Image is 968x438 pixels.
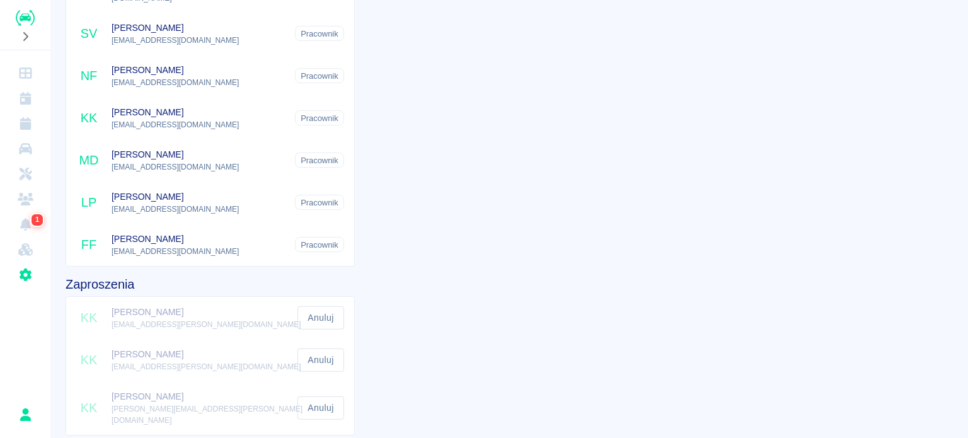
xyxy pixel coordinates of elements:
h4: Zaproszenia [66,277,355,292]
a: Klienci [5,187,45,212]
span: [PERSON_NAME] [112,148,324,161]
span: Pracownik [296,154,343,167]
span: 1 [33,214,42,226]
span: Pracownik [296,112,343,125]
p: [EMAIL_ADDRESS][DOMAIN_NAME] [112,204,324,215]
a: Powiadomienia [5,212,45,237]
button: Rozwiń nawigację [16,28,35,45]
a: Rezerwacje [5,111,45,136]
span: Pracownik [296,69,343,83]
div: FF [76,232,101,257]
span: Pracownik [296,27,343,40]
span: [PERSON_NAME] [112,64,324,77]
div: LP [76,190,101,215]
a: Serwisy [5,161,45,187]
div: KK [76,105,101,130]
button: Rafał Płaza [12,401,38,428]
button: Anuluj [297,349,343,372]
span: Pracownik [296,196,343,209]
div: KK[PERSON_NAME][EMAIL_ADDRESS][DOMAIN_NAME] [66,97,354,139]
span: [PERSON_NAME] [112,21,324,35]
a: Ustawienia [5,262,45,287]
a: Flota [5,136,45,161]
button: Anuluj [297,306,343,330]
div: FF[PERSON_NAME][EMAIL_ADDRESS][DOMAIN_NAME] [66,224,354,266]
div: SV[PERSON_NAME][EMAIL_ADDRESS][DOMAIN_NAME] [66,13,354,55]
span: Pracownik [296,238,343,251]
a: Widget WWW [5,237,45,262]
p: [EMAIL_ADDRESS][DOMAIN_NAME] [112,77,324,88]
div: NF [76,63,101,88]
p: [EMAIL_ADDRESS][DOMAIN_NAME] [112,119,324,130]
p: [EMAIL_ADDRESS][DOMAIN_NAME] [112,161,324,173]
div: MD[PERSON_NAME][EMAIL_ADDRESS][DOMAIN_NAME] [66,139,354,182]
div: LP[PERSON_NAME][EMAIL_ADDRESS][DOMAIN_NAME] [66,182,354,224]
p: [EMAIL_ADDRESS][DOMAIN_NAME] [112,246,324,257]
div: NF[PERSON_NAME][EMAIL_ADDRESS][DOMAIN_NAME] [66,55,354,97]
span: [PERSON_NAME] [112,106,324,119]
img: Renthelp [16,10,35,26]
a: Dashboard [5,61,45,86]
div: SV [76,21,101,46]
span: [PERSON_NAME] [112,233,324,246]
button: Anuluj [297,396,343,420]
a: Kalendarz [5,86,45,111]
div: MD [76,147,101,173]
p: [EMAIL_ADDRESS][DOMAIN_NAME] [112,35,324,46]
span: [PERSON_NAME] [112,190,324,204]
